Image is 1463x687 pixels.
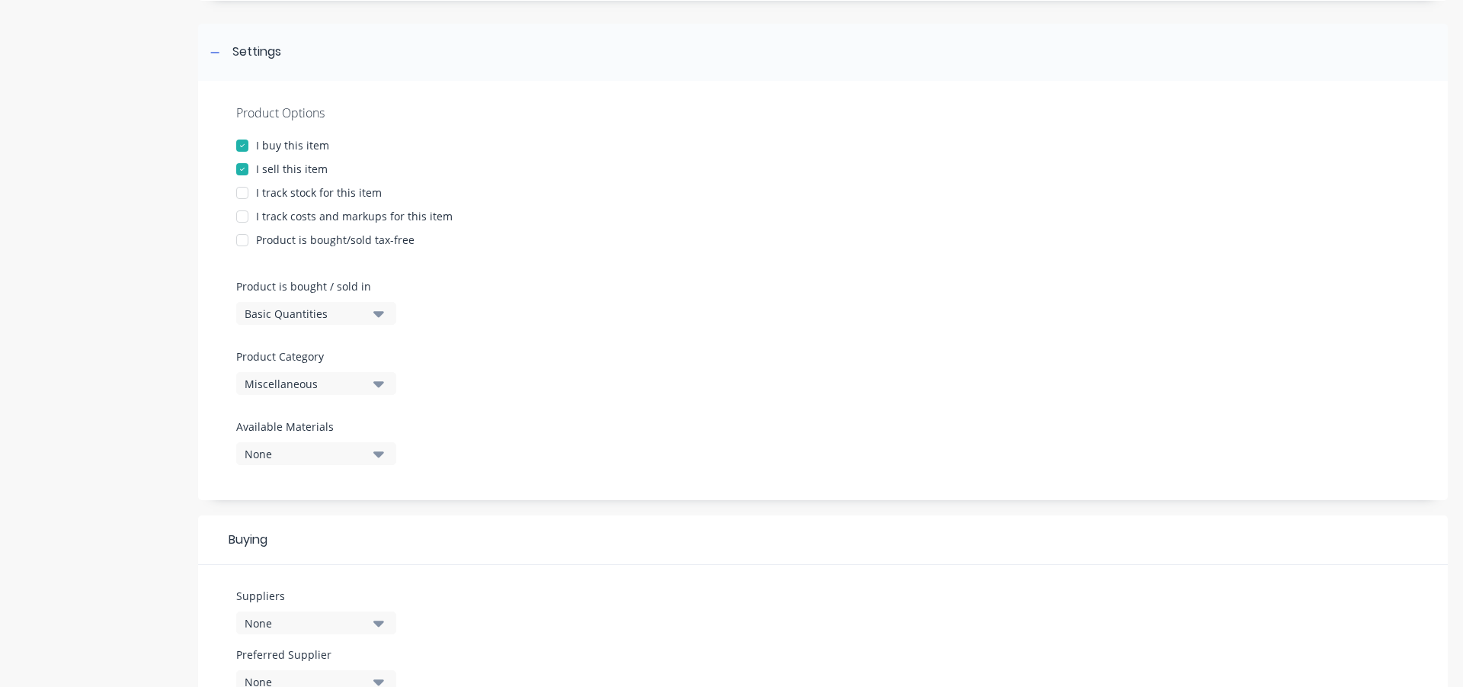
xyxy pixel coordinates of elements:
div: None [245,446,367,462]
label: Suppliers [236,588,396,604]
label: Product is bought / sold in [236,278,389,294]
button: Basic Quantities [236,302,396,325]
div: I track stock for this item [256,185,382,201]
div: None [245,615,367,631]
div: Basic Quantities [245,306,367,322]
label: Product Category [236,348,389,364]
div: Buying [198,515,1448,565]
div: Product Options [236,104,1410,122]
div: I buy this item [256,137,329,153]
button: None [236,442,396,465]
div: Product is bought/sold tax-free [256,232,415,248]
div: I track costs and markups for this item [256,208,453,224]
div: I sell this item [256,161,328,177]
div: Settings [232,43,281,62]
label: Available Materials [236,419,396,435]
button: Miscellaneous [236,372,396,395]
button: None [236,612,396,634]
label: Preferred Supplier [236,647,396,663]
div: Miscellaneous [245,376,367,392]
